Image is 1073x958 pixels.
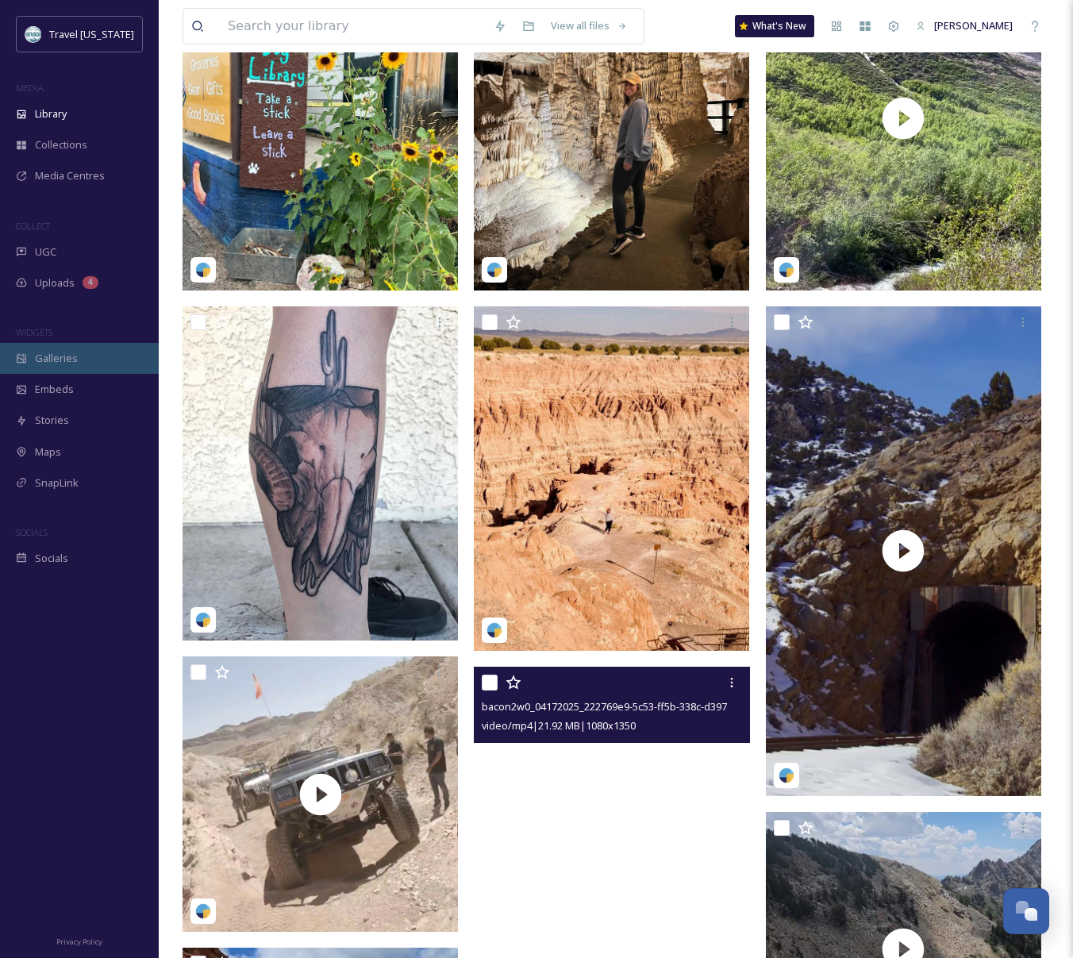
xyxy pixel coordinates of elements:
img: kaylaa_jolene_04172025_0c00eae3-b4b3-cb3f-cfdb-d9251ce7a99b.jpg [183,306,458,641]
span: UGC [35,244,56,260]
span: SOCIALS [16,526,48,538]
a: Privacy Policy [56,931,102,950]
span: [PERSON_NAME] [934,18,1013,33]
img: thumbnail [183,656,458,932]
span: Galleries [35,351,78,366]
img: thumbnail [766,306,1041,796]
span: Media Centres [35,168,105,183]
a: View all files [543,10,636,41]
span: Travel [US_STATE] [49,27,134,41]
span: Socials [35,551,68,566]
input: Search your library [220,9,486,44]
span: MEDIA [16,82,44,94]
span: WIDGETS [16,326,52,338]
span: Stories [35,413,69,428]
span: Uploads [35,275,75,290]
a: What's New [735,15,814,37]
span: Embeds [35,382,74,397]
span: Maps [35,444,61,460]
img: snapsea-logo.png [195,903,211,919]
img: snapsea-logo.png [487,622,502,638]
span: Privacy Policy [56,937,102,947]
a: [PERSON_NAME] [908,10,1021,41]
span: SnapLink [35,475,79,491]
span: Library [35,106,67,121]
div: 4 [83,276,98,289]
span: Collections [35,137,87,152]
span: video/mp4 | 21.92 MB | 1080 x 1350 [482,718,636,733]
span: COLLECT [16,220,50,232]
img: snapsea-logo.png [487,262,502,278]
img: download.jpeg [25,26,41,42]
span: bacon2w0_04172025_222769e9-5c53-ff5b-338c-d397e951006e.mp4 [482,698,796,714]
img: snapsea-logo.png [195,612,211,628]
img: snapsea-logo.png [195,262,211,278]
img: where.is.the.bacon_03182025_18035581909802967.jpg [474,306,749,651]
button: Open Chat [1003,888,1049,934]
img: snapsea-logo.png [779,768,794,783]
img: snapsea-logo.png [779,262,794,278]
